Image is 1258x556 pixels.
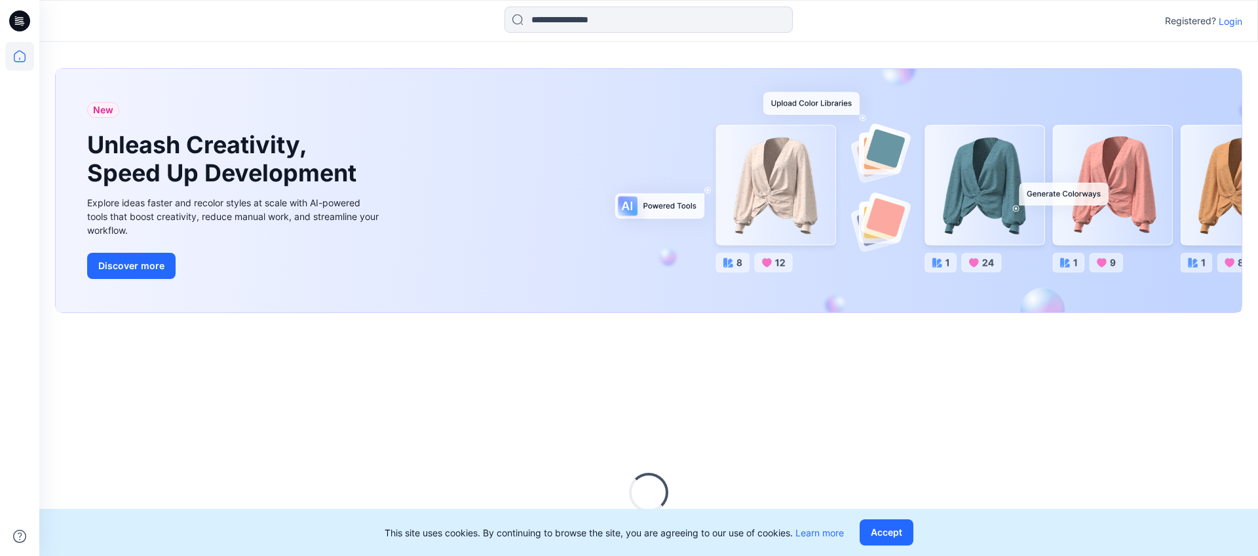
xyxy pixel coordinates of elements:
button: Discover more [87,253,176,279]
a: Learn more [795,527,844,538]
span: New [93,102,113,118]
button: Accept [860,519,913,546]
p: Login [1219,14,1242,28]
p: Registered? [1165,13,1216,29]
div: Explore ideas faster and recolor styles at scale with AI-powered tools that boost creativity, red... [87,196,382,237]
h1: Unleash Creativity, Speed Up Development [87,131,362,187]
p: This site uses cookies. By continuing to browse the site, you are agreeing to our use of cookies. [385,526,844,540]
a: Discover more [87,253,382,279]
